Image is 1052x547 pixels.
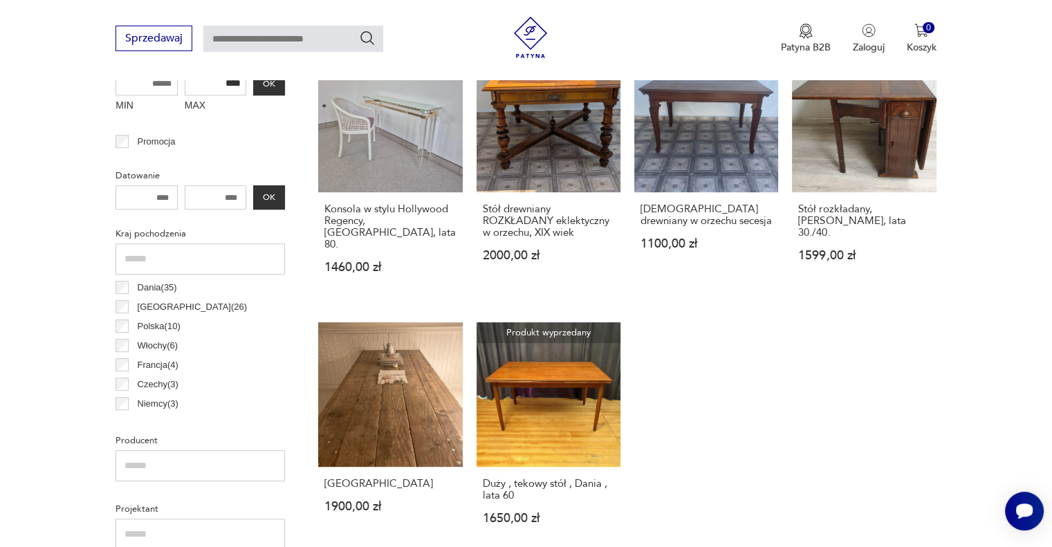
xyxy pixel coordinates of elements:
img: Ikona koszyka [914,24,928,37]
p: Francja ( 4 ) [138,358,178,373]
a: Ikona medaluPatyna B2B [781,24,831,54]
p: Dania ( 35 ) [138,280,177,295]
h3: Konsola w stylu Hollywood Regency, [GEOGRAPHIC_DATA], lata 80. [324,203,456,250]
p: 1599,00 zł [798,250,930,261]
p: Kraj pochodzenia [116,226,285,241]
h3: Duży , tekowy stół , Dania , lata 60 [483,478,614,501]
label: MIN [116,95,178,118]
p: Niemcy ( 3 ) [138,396,178,411]
button: Patyna B2B [781,24,831,54]
p: Koszyk [907,41,936,54]
button: Zaloguj [853,24,885,54]
a: Stół rozkładany, HARRIS LEBUS, lata 30./40.Stół rozkładany, [PERSON_NAME], lata 30./40.1599,00 zł [792,48,936,300]
label: MAX [185,95,247,118]
p: Promocja [138,134,176,149]
h3: Stół drewniany ROZKŁADANY eklektyczny w orzechu, XIX wiek [483,203,614,239]
p: [GEOGRAPHIC_DATA] ( 26 ) [138,299,247,315]
p: Czechy ( 3 ) [138,377,178,392]
p: Producent [116,433,285,448]
p: Zaloguj [853,41,885,54]
h3: Stół rozkładany, [PERSON_NAME], lata 30./40. [798,203,930,239]
p: 1100,00 zł [640,238,772,250]
p: Włochy ( 6 ) [138,338,178,353]
a: Stolik drewniany w orzechu secesja[DEMOGRAPHIC_DATA] drewniany w orzechu secesja1100,00 zł [634,48,778,300]
h3: [DEMOGRAPHIC_DATA] drewniany w orzechu secesja [640,203,772,227]
img: Ikonka użytkownika [862,24,876,37]
a: Konsola w stylu Hollywood Regency, Włochy, lata 80.Konsola w stylu Hollywood Regency, [GEOGRAPHIC... [318,48,462,300]
p: Patyna B2B [781,41,831,54]
p: 1650,00 zł [483,512,614,524]
p: Polska ( 10 ) [138,319,181,334]
p: 1900,00 zł [324,501,456,512]
p: Szwecja ( 3 ) [138,416,182,431]
iframe: Smartsupp widget button [1005,492,1044,530]
p: Projektant [116,501,285,517]
button: Szukaj [359,30,376,46]
button: Sprzedawaj [116,26,192,51]
button: OK [253,71,285,95]
img: Patyna - sklep z meblami i dekoracjami vintage [510,17,551,58]
a: Sprzedawaj [116,35,192,44]
div: 0 [923,22,934,34]
h3: [GEOGRAPHIC_DATA] [324,478,456,490]
button: 0Koszyk [907,24,936,54]
a: Stół drewniany ROZKŁADANY eklektyczny w orzechu, XIX wiekStół drewniany ROZKŁADANY eklektyczny w ... [477,48,620,300]
p: 1460,00 zł [324,261,456,273]
p: 2000,00 zł [483,250,614,261]
button: OK [253,185,285,210]
img: Ikona medalu [799,24,813,39]
p: Datowanie [116,168,285,183]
